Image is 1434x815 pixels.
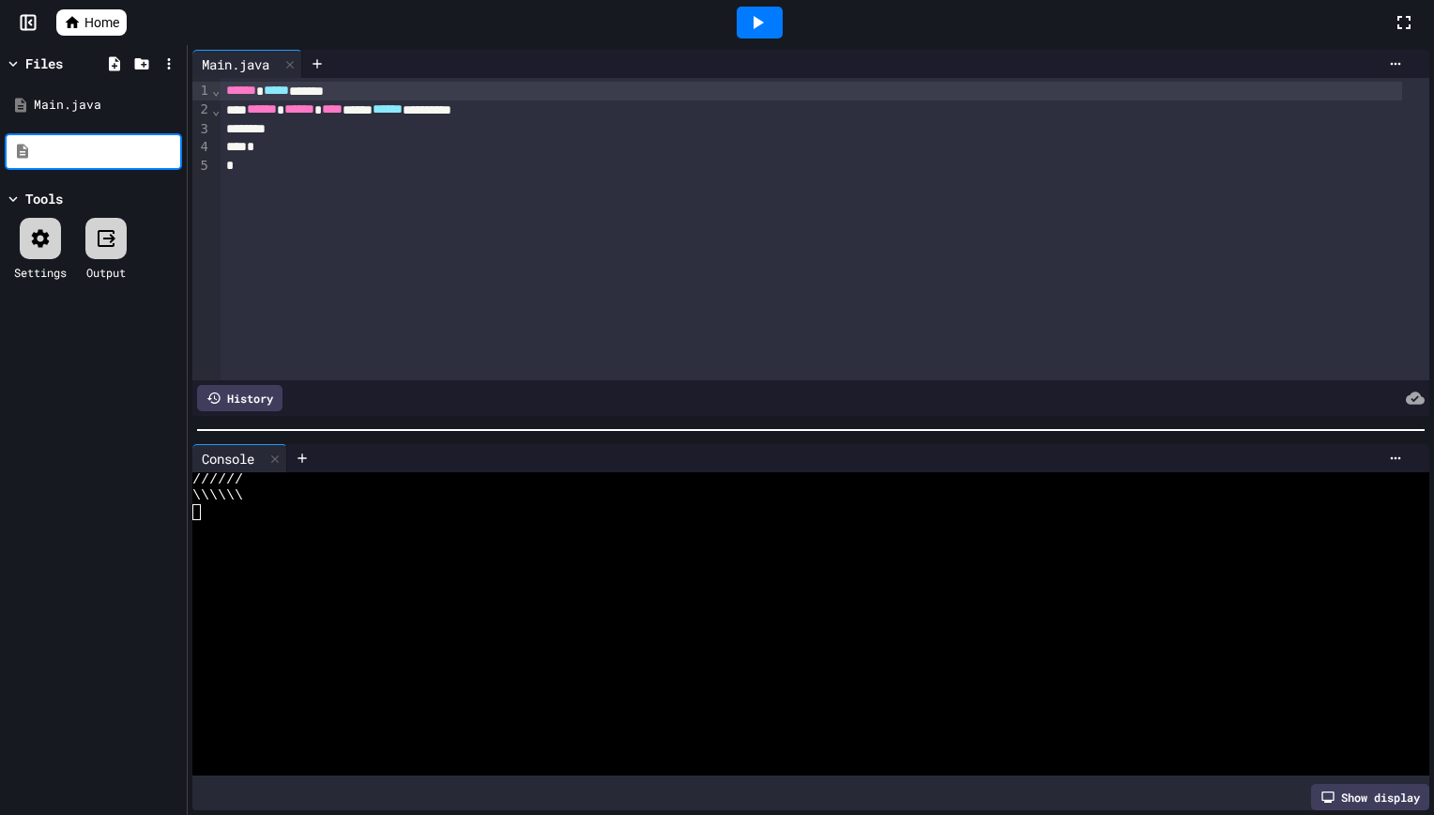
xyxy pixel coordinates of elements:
div: 1 [192,82,211,100]
div: Settings [14,264,67,281]
div: Files [25,54,63,73]
div: Tools [25,189,63,208]
div: 3 [192,120,211,139]
div: Output [86,264,126,281]
span: Fold line [211,102,221,117]
div: Main.java [192,54,279,74]
div: Main.java [34,96,180,115]
div: History [197,385,282,411]
a: Home [56,9,127,36]
div: 2 [192,100,211,119]
div: 5 [192,157,211,176]
div: 4 [192,138,211,157]
span: Home [84,13,119,32]
div: Console [192,449,264,469]
span: ////// [192,472,243,488]
div: Show display [1311,784,1429,810]
span: Fold line [211,83,221,98]
span: \\\\\\ [192,488,243,504]
div: Console [192,444,287,472]
div: Main.java [192,50,302,78]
